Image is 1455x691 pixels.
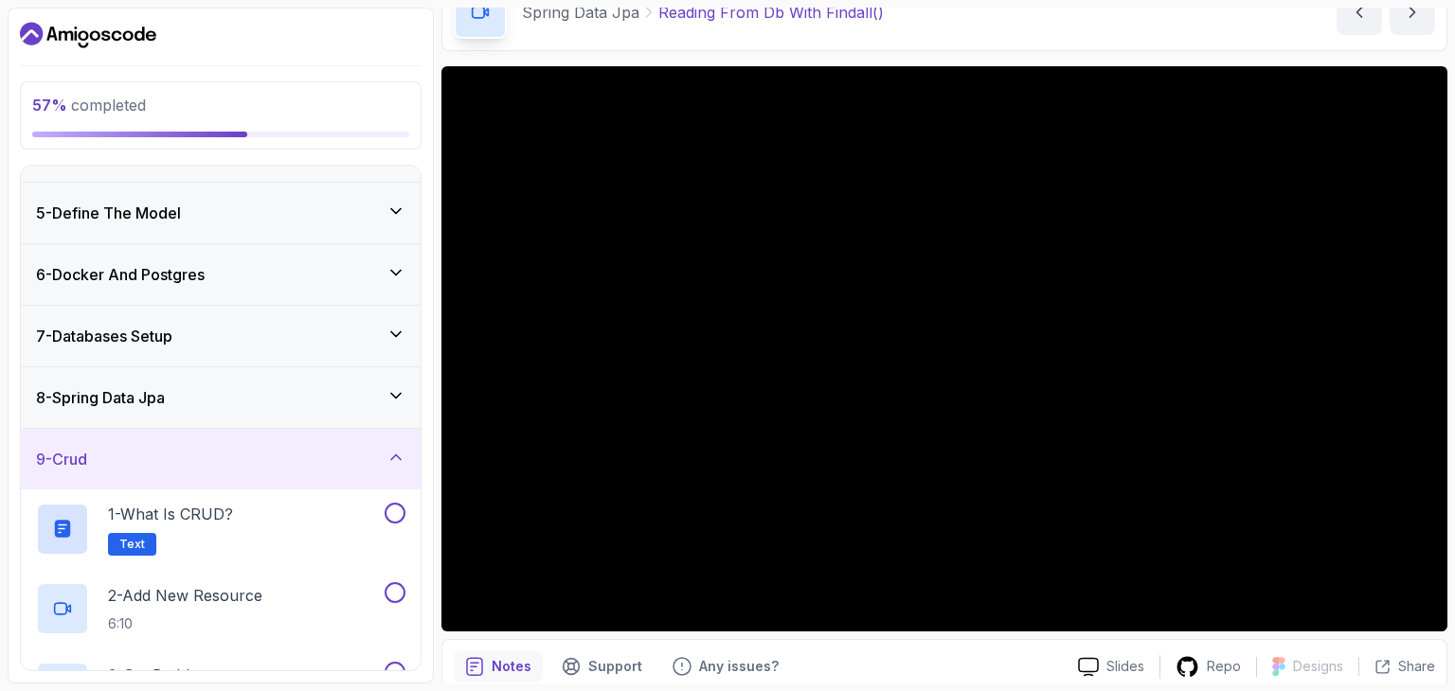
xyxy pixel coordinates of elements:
[522,1,639,24] p: Spring Data Jpa
[1398,657,1435,676] p: Share
[36,263,205,286] h3: 6 - Docker And Postgres
[108,503,233,525] p: 1 - What is CRUD?
[36,202,181,224] h3: 5 - Define The Model
[1063,657,1159,677] a: Slides
[21,244,421,305] button: 6-Docker And Postgres
[21,183,421,243] button: 5-Define The Model
[36,503,405,556] button: 1-What is CRUD?Text
[588,657,642,676] p: Support
[492,657,531,676] p: Notes
[36,448,87,470] h3: 9 - Crud
[21,306,421,366] button: 7-Databases Setup
[550,651,654,682] button: Support button
[108,584,262,607] p: 2 - Add New Resource
[1293,657,1343,676] p: Designs
[1160,655,1256,679] a: Repo
[658,1,884,24] p: Reading From Db With Findall()
[1207,657,1241,676] p: Repo
[441,66,1447,631] iframe: 3 - Reading From DB with findAll()
[108,614,262,633] p: 6:10
[36,325,172,347] h3: 7 - Databases Setup
[454,651,543,682] button: notes button
[36,386,165,409] h3: 8 - Spring Data Jpa
[21,367,421,428] button: 8-Spring Data Jpa
[21,429,421,489] button: 9-Crud
[108,664,189,686] p: 3 - Get By Id
[661,651,790,682] button: Feedback button
[119,537,145,552] span: Text
[32,96,146,115] span: completed
[32,96,67,115] span: 57 %
[1358,657,1435,676] button: Share
[20,20,156,50] a: Dashboard
[699,657,779,676] p: Any issues?
[36,582,405,635] button: 2-Add New Resource6:10
[1106,657,1144,676] p: Slides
